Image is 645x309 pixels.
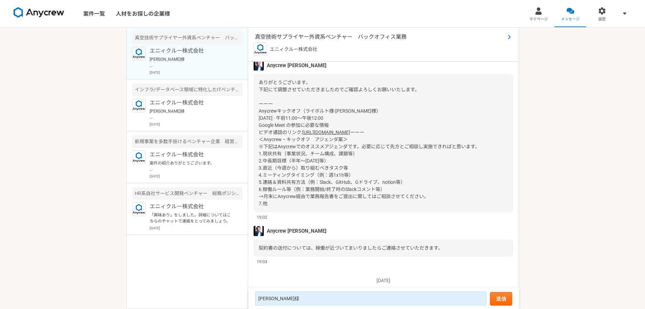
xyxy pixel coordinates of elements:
[302,130,350,135] a: [URL][DOMAIN_NAME]
[529,17,548,22] span: マイページ
[254,277,513,284] p: [DATE]
[132,47,146,60] img: logo_text_blue_01.png
[259,245,443,251] span: 契約書の送付については、稼働が近づいてまいりましたらご連絡させていただきます。
[150,160,233,172] p: 案件の紹介ありがとうございます。 下記案件でしたら経験もありますので対応可能となります。 インフラ/データベース領域に特化したITベンチャー 人事・評価制度設計 レジュメも送付させていただきまし...
[259,130,480,206] span: ーーー ＜Anycrew・キックオフ アジェンダ案＞ ※下記はAnycrewでのオススメアジェンダです。必要に応じて先方とご相談し実施できればと思います。 1.現状共有（事業状況、チーム構成、課...
[257,258,267,265] span: 19:03
[150,212,233,224] p: 「興味あり」をしました。詳細についてはこちらのチャットで連絡をとってみましょう。
[150,174,242,179] p: [DATE]
[132,99,146,112] img: logo_text_blue_01.png
[150,202,233,211] p: エニィクルー株式会社
[150,47,233,55] p: エニィクルー株式会社
[267,62,326,69] span: Anycrew [PERSON_NAME]
[259,80,420,135] span: ありがとうございます。 下記にて調整させていただきましたのでご確認よろしくお願いいたします。 ーーー Anycrewキックオフ（ライボルト様-[PERSON_NAME]様） [DATE] · 午...
[150,99,233,107] p: エニィクルー株式会社
[132,32,242,44] div: 真空技術サプライヤー外資系ベンチャー バックオフィス業務
[132,83,242,96] div: インフラ/データベース領域に特化したITベンチャー 人事・評価制度設計
[254,42,267,56] img: logo_text_blue_01.png
[132,202,146,216] img: logo_text_blue_01.png
[254,60,264,71] img: S__5267474.jpg
[267,227,326,235] span: Anycrew [PERSON_NAME]
[150,151,233,159] p: エニィクルー株式会社
[150,122,242,127] p: [DATE]
[132,187,242,200] div: HR系自社サービス開発ベンチャー 総務ポジション
[561,17,580,22] span: メッセージ
[254,226,264,236] img: S__5267474.jpg
[150,56,233,69] p: [PERSON_NAME]様 内容確認させていただきました。 引き続きよろしくお願いします。
[150,70,242,75] p: [DATE]
[150,108,233,120] p: [PERSON_NAME]様 ご連絡ありがとうございます。 引き続きよろしくお願いいたします。
[150,226,242,231] p: [DATE]
[132,151,146,164] img: logo_text_blue_01.png
[14,7,64,18] img: 8DqYSo04kwAAAAASUVORK5CYII=
[257,214,267,220] span: 19:02
[132,135,242,148] div: 新規事業を多数手掛けるベンチャー企業 経営陣サポート（秘書・経営企画）
[255,33,505,41] span: 真空技術サプライヤー外資系ベンチャー バックオフィス業務
[598,17,606,22] span: 設定
[490,292,512,306] button: 送信
[270,46,317,53] p: エニィクルー株式会社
